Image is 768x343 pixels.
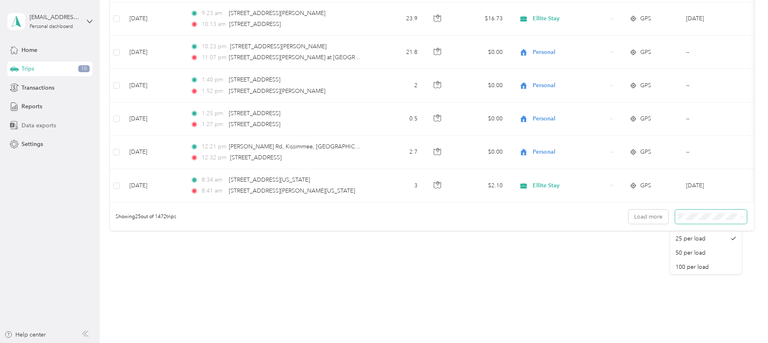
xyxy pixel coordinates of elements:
[640,114,651,123] span: GPS
[229,88,325,94] span: [STREET_ADDRESS][PERSON_NAME]
[723,298,768,343] iframe: Everlance-gr Chat Button Frame
[22,46,37,54] span: Home
[229,54,515,61] span: [STREET_ADDRESS][PERSON_NAME] at [GEOGRAPHIC_DATA], [GEOGRAPHIC_DATA], [GEOGRAPHIC_DATA]
[533,48,607,57] span: Personal
[202,87,225,96] span: 1:52 pm
[202,176,225,184] span: 8:34 am
[30,13,80,21] div: [EMAIL_ADDRESS][DOMAIN_NAME]
[640,181,651,190] span: GPS
[123,169,184,202] td: [DATE]
[680,2,753,36] td: Sep 2025
[680,103,753,136] td: --
[370,69,424,102] td: 2
[680,136,753,169] td: --
[110,213,176,221] span: Showing 25 out of 1472 trips
[202,120,225,129] span: 1:27 pm
[370,136,424,169] td: 2.7
[229,187,355,194] span: [STREET_ADDRESS][PERSON_NAME][US_STATE]
[229,176,310,183] span: [STREET_ADDRESS][US_STATE]
[628,210,668,224] button: Load more
[202,109,225,118] span: 1:25 pm
[675,264,709,270] span: 100 per load
[78,65,90,73] span: 10
[202,9,225,18] span: 9:23 am
[22,84,54,92] span: Transactions
[202,75,225,84] span: 1:40 pm
[675,235,706,242] span: 25 per load
[229,121,280,128] span: [STREET_ADDRESS]
[22,121,56,130] span: Data exports
[229,76,280,83] span: [STREET_ADDRESS]
[202,187,225,195] span: 8:41 am
[533,148,607,156] span: Personal
[452,36,509,69] td: $0.00
[533,114,607,123] span: Personal
[202,153,226,162] span: 12:32 pm
[22,64,34,73] span: Trips
[640,14,651,23] span: GPS
[680,36,753,69] td: --
[230,43,327,50] span: [STREET_ADDRESS][PERSON_NAME]
[370,103,424,136] td: 0.5
[640,48,651,57] span: GPS
[680,69,753,102] td: --
[452,136,509,169] td: $0.00
[229,143,374,150] span: [PERSON_NAME] Rd, Kissimmee, [GEOGRAPHIC_DATA]
[202,42,226,51] span: 10:23 pm
[22,102,42,111] span: Reports
[202,20,226,29] span: 10:13 am
[202,53,225,62] span: 11:07 pm
[640,148,651,156] span: GPS
[452,169,509,202] td: $2.10
[123,103,184,136] td: [DATE]
[533,14,607,23] span: Ellite Stay
[452,2,509,36] td: $16.73
[452,69,509,102] td: $0.00
[533,81,607,90] span: Personal
[22,140,43,148] span: Settings
[533,181,607,190] span: Ellite Stay
[675,249,706,256] span: 50 per load
[202,142,225,151] span: 12:21 pm
[230,154,282,161] span: [STREET_ADDRESS]
[640,81,651,90] span: GPS
[229,21,281,28] span: [STREET_ADDRESS]
[123,2,184,36] td: [DATE]
[123,136,184,169] td: [DATE]
[229,110,280,117] span: [STREET_ADDRESS]
[30,24,73,29] div: Personal dashboard
[680,169,753,202] td: Sep 2025
[370,36,424,69] td: 21.8
[123,36,184,69] td: [DATE]
[452,103,509,136] td: $0.00
[370,169,424,202] td: 3
[229,10,325,17] span: [STREET_ADDRESS][PERSON_NAME]
[370,2,424,36] td: 23.9
[4,330,46,339] button: Help center
[123,69,184,102] td: [DATE]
